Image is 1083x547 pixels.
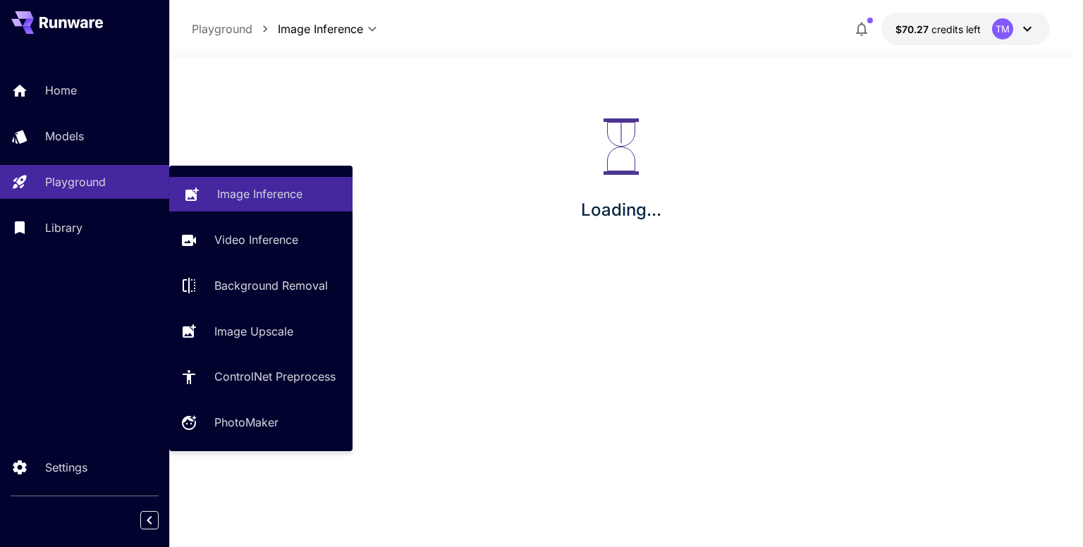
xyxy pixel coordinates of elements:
[169,223,353,257] a: Video Inference
[169,359,353,394] a: ControlNet Preprocess
[45,459,87,476] p: Settings
[581,197,661,223] p: Loading...
[214,323,293,340] p: Image Upscale
[169,405,353,440] a: PhotoMaker
[992,18,1013,39] div: TM
[45,219,82,236] p: Library
[895,22,981,37] div: $70.26675
[214,368,336,385] p: ControlNet Preprocess
[169,269,353,303] a: Background Removal
[895,23,931,35] span: $70.27
[214,414,279,431] p: PhotoMaker
[45,82,77,99] p: Home
[45,173,106,190] p: Playground
[214,231,298,248] p: Video Inference
[278,20,363,37] span: Image Inference
[881,13,1050,45] button: $70.26675
[169,177,353,211] a: Image Inference
[45,128,84,145] p: Models
[151,508,169,533] div: Collapse sidebar
[214,277,328,294] p: Background Removal
[169,314,353,348] a: Image Upscale
[192,20,278,37] nav: breadcrumb
[931,23,981,35] span: credits left
[217,185,302,202] p: Image Inference
[140,511,159,529] button: Collapse sidebar
[192,20,252,37] p: Playground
